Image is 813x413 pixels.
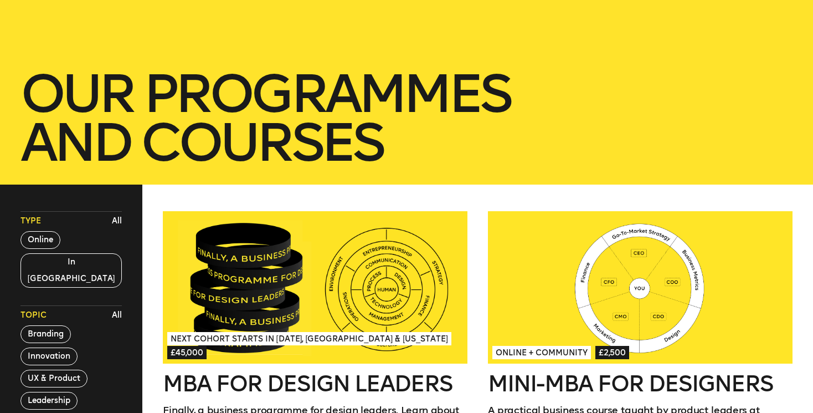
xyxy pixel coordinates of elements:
button: All [109,307,125,324]
button: All [109,213,125,230]
span: Next Cohort Starts in [DATE], [GEOGRAPHIC_DATA] & [US_STATE] [167,332,451,345]
span: Topic [20,310,47,321]
span: £45,000 [167,346,207,359]
h1: our Programmes and courses [20,69,793,167]
h2: Mini-MBA for Designers [488,373,793,395]
button: In [GEOGRAPHIC_DATA] [20,253,122,288]
span: £2,500 [595,346,629,359]
button: UX & Product [20,370,88,387]
h2: MBA for Design Leaders [163,373,468,395]
button: Online [20,231,60,249]
span: Type [20,216,41,227]
button: Leadership [20,392,78,410]
button: Innovation [20,348,78,365]
span: Online + Community [492,346,591,359]
button: Branding [20,325,71,343]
